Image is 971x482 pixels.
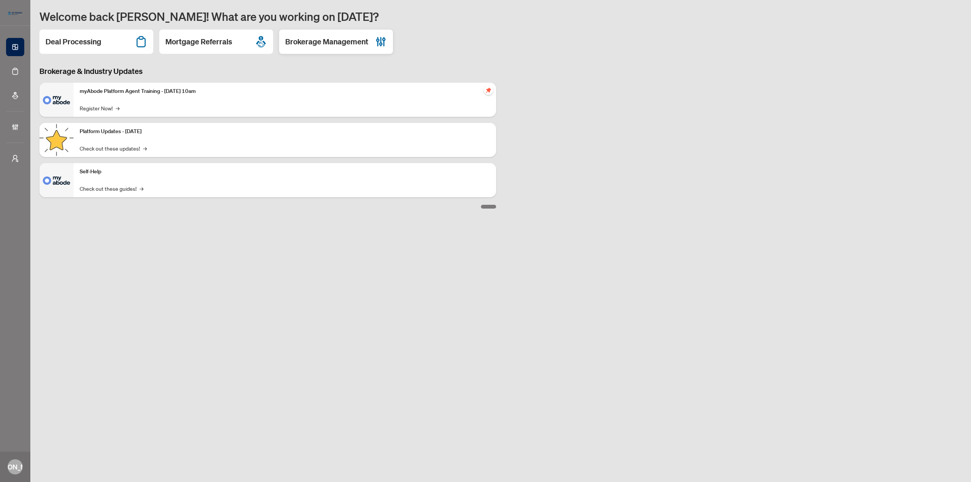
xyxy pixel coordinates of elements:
a: Check out these guides!→ [80,184,143,193]
span: → [116,104,119,112]
img: logo [6,9,24,17]
span: → [140,184,143,193]
a: Check out these updates!→ [80,144,147,152]
p: myAbode Platform Agent Training - [DATE] 10am [80,87,490,96]
span: user-switch [11,155,19,162]
h2: Brokerage Management [285,36,368,47]
img: myAbode Platform Agent Training - October 1, 2025 @ 10am [39,83,74,117]
img: Platform Updates - September 16, 2025 [39,123,74,157]
h2: Deal Processing [46,36,101,47]
span: pushpin [484,86,493,95]
p: Platform Updates - [DATE] [80,127,490,136]
h3: Brokerage & Industry Updates [39,66,496,77]
button: Open asap [941,455,963,478]
h2: Mortgage Referrals [165,36,232,47]
img: Self-Help [39,163,74,197]
a: Register Now!→ [80,104,119,112]
span: → [143,144,147,152]
p: Self-Help [80,168,490,176]
h1: Welcome back [PERSON_NAME]! What are you working on [DATE]? [39,9,962,24]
